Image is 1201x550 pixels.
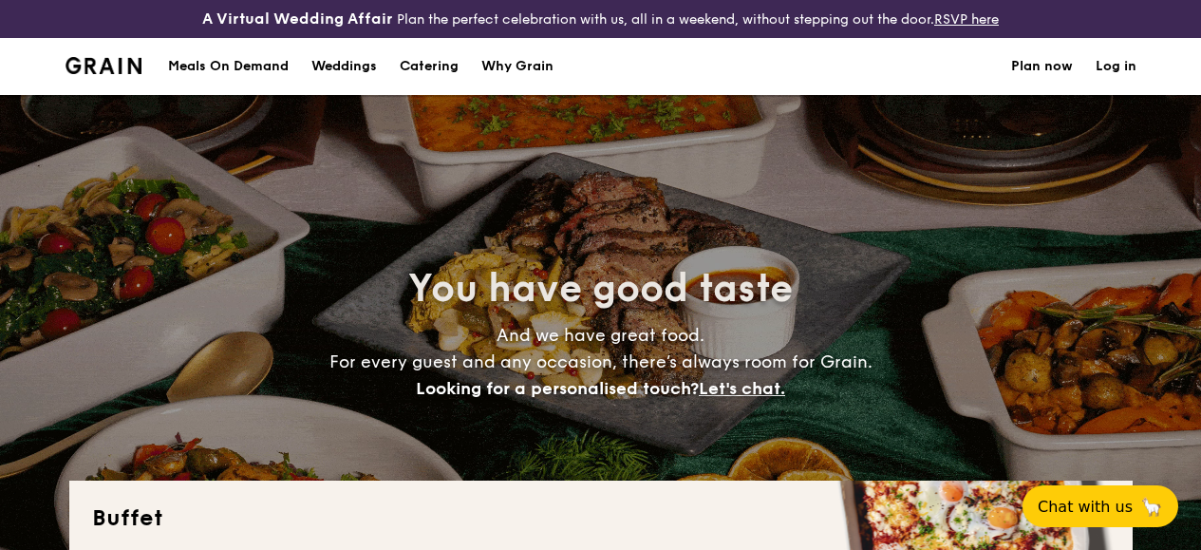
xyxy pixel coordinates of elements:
h2: Buffet [92,503,1110,534]
h1: Catering [400,38,459,95]
span: And we have great food. For every guest and any occasion, there’s always room for Grain. [329,325,873,399]
div: Plan the perfect celebration with us, all in a weekend, without stepping out the door. [200,8,1001,30]
a: Meals On Demand [157,38,300,95]
button: Chat with us🦙 [1023,485,1178,527]
a: Plan now [1011,38,1073,95]
img: Grain [66,57,142,74]
h4: A Virtual Wedding Affair [202,8,393,30]
a: Log in [1096,38,1136,95]
div: Meals On Demand [168,38,289,95]
span: Chat with us [1038,498,1133,516]
a: Logotype [66,57,142,74]
a: Catering [388,38,470,95]
span: Looking for a personalised touch? [416,378,699,399]
a: Why Grain [470,38,565,95]
a: RSVP here [934,11,999,28]
span: Let's chat. [699,378,785,399]
a: Weddings [300,38,388,95]
div: Weddings [311,38,377,95]
span: You have good taste [408,266,793,312]
span: 🦙 [1140,496,1163,518]
div: Why Grain [481,38,554,95]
